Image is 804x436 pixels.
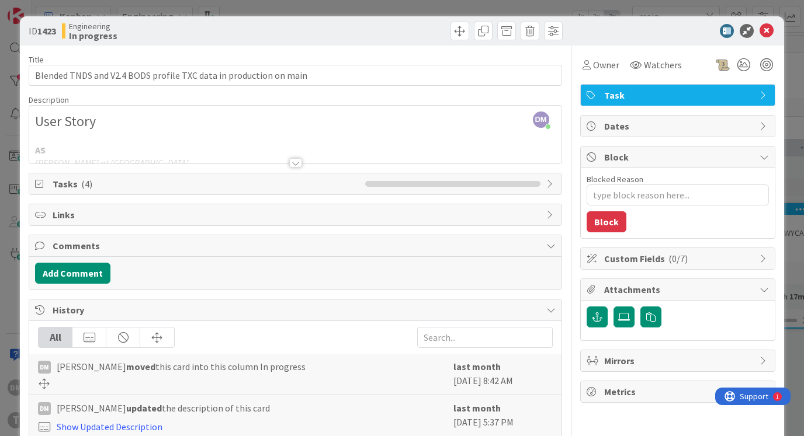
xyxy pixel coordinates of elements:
[604,119,754,133] span: Dates
[81,178,92,190] span: ( 4 )
[533,111,549,128] span: DM
[604,88,754,102] span: Task
[453,360,553,389] div: [DATE] 8:42 AM
[35,113,555,130] h2: User Story
[53,239,540,253] span: Comments
[57,401,270,415] span: [PERSON_NAME] the description of this card
[57,360,306,374] span: [PERSON_NAME] this card into this column In progress
[53,208,540,222] span: Links
[35,263,110,284] button: Add Comment
[126,361,155,372] b: moved
[69,31,117,40] b: In progress
[37,25,56,37] b: 1423
[29,54,44,65] label: Title
[453,361,501,372] b: last month
[38,361,51,374] div: DM
[453,402,501,414] b: last month
[587,211,626,232] button: Block
[593,58,619,72] span: Owner
[53,303,540,317] span: History
[604,385,754,399] span: Metrics
[39,327,72,347] div: All
[69,22,117,31] span: Engineering
[604,282,754,297] span: Attachments
[57,421,162,432] a: Show Updated Description
[38,402,51,415] div: DM
[587,174,643,184] label: Blocked Reason
[29,65,562,86] input: type card name here...
[453,401,553,434] div: [DATE] 5:37 PM
[604,354,754,368] span: Mirrors
[53,177,359,191] span: Tasks
[61,5,64,14] div: 1
[25,2,53,16] span: Support
[668,253,688,264] span: ( 0/7 )
[29,24,56,38] span: ID
[604,150,754,164] span: Block
[417,327,553,348] input: Search...
[29,95,69,105] span: Description
[604,252,754,266] span: Custom Fields
[126,402,162,414] b: updated
[644,58,682,72] span: Watchers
